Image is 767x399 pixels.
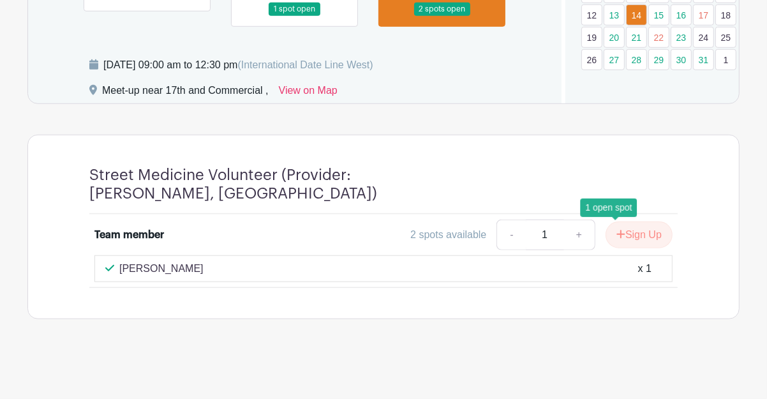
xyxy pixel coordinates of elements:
[604,49,625,70] a: 27
[94,227,164,243] div: Team member
[102,83,269,103] div: Meet-up near 17th and Commercial ,
[604,27,625,48] a: 20
[671,49,692,70] a: 30
[496,220,526,250] a: -
[693,27,714,48] a: 24
[279,83,338,103] a: View on Map
[606,222,673,248] button: Sign Up
[693,49,714,70] a: 31
[638,261,652,276] div: x 1
[715,49,736,70] a: 1
[581,27,602,48] a: 19
[671,4,692,26] a: 16
[626,49,647,70] a: 28
[671,27,692,48] a: 23
[715,27,736,48] a: 25
[580,199,637,217] div: 1 open spot
[648,49,669,70] a: 29
[648,4,669,26] a: 15
[693,4,714,26] a: 17
[648,27,669,48] a: 22
[604,4,625,26] a: 13
[581,49,602,70] a: 26
[119,261,204,276] p: [PERSON_NAME]
[563,220,595,250] a: +
[626,27,647,48] a: 21
[237,59,373,70] span: (International Date Line West)
[103,57,373,73] div: [DATE] 09:00 am to 12:30 pm
[581,4,602,26] a: 12
[715,4,736,26] a: 18
[410,227,486,243] div: 2 spots available
[89,166,440,203] h4: Street Medicine Volunteer (Provider: [PERSON_NAME], [GEOGRAPHIC_DATA])
[626,4,647,26] a: 14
